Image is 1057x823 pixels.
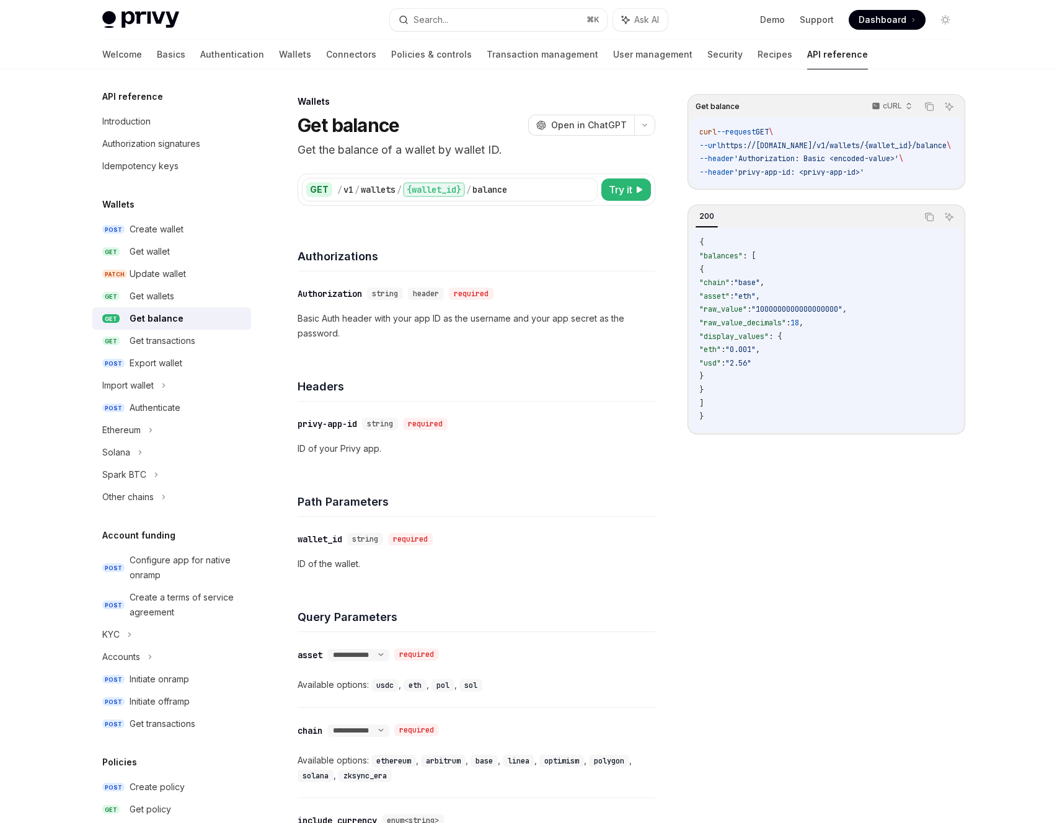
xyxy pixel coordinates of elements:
[130,244,170,259] div: Get wallet
[92,586,251,623] a: POSTCreate a terms of service agreement
[397,183,402,196] div: /
[734,291,756,301] span: "eth"
[865,96,918,117] button: cURL
[102,314,120,323] span: GET
[102,697,125,706] span: POST
[298,557,655,571] p: ID of the wallet.
[843,304,847,314] span: ,
[699,318,786,328] span: "raw_value_decimals"
[707,40,743,69] a: Security
[760,14,785,26] a: Demo
[414,12,448,27] div: Search...
[699,278,730,288] span: "chain"
[747,304,751,314] span: :
[699,345,721,354] span: "eth"
[743,251,756,261] span: : [
[92,263,251,285] a: PATCHUpdate wallet
[769,127,773,137] span: \
[696,209,718,224] div: 200
[298,311,655,341] p: Basic Auth header with your app ID as the username and your app secret as the password.
[298,248,655,265] h4: Authorizations
[92,110,251,133] a: Introduction
[734,154,899,164] span: 'Authorization: Basic <encoded-value>'
[388,533,433,545] div: required
[699,237,704,247] span: {
[699,141,721,151] span: --url
[941,99,957,115] button: Ask AI
[102,627,120,642] div: KYC
[586,15,599,25] span: ⌘ K
[589,753,634,768] div: ,
[921,99,937,115] button: Copy the contents from the code block
[92,218,251,240] a: POSTCreate wallet
[102,247,120,257] span: GET
[721,141,947,151] span: https://[DOMAIN_NAME]/v1/wallets/{wallet_id}/balance
[298,770,334,782] code: solana
[92,285,251,307] a: GETGet wallets
[130,333,195,348] div: Get transactions
[298,288,362,300] div: Authorization
[102,423,141,438] div: Ethereum
[734,167,864,177] span: 'privy-app-id: <privy-app-id>'
[413,289,439,299] span: header
[371,679,399,692] code: usdc
[921,209,937,225] button: Copy the contents from the code block
[130,289,174,304] div: Get wallets
[130,266,186,281] div: Update wallet
[725,345,756,354] span: "0.001"
[431,679,454,692] code: pol
[102,783,125,792] span: POST
[756,127,769,137] span: GET
[102,649,140,664] div: Accounts
[699,332,769,341] span: "display_values"
[102,675,125,684] span: POST
[849,10,926,30] a: Dashboard
[609,182,632,197] span: Try it
[102,720,125,729] span: POST
[102,337,120,346] span: GET
[421,753,471,768] div: ,
[449,288,493,300] div: required
[472,183,507,196] div: balance
[130,222,184,237] div: Create wallet
[279,40,311,69] a: Wallets
[102,601,125,610] span: POST
[92,240,251,263] a: GETGet wallet
[298,609,655,625] h4: Query Parameters
[421,755,466,767] code: arbitrum
[528,115,634,136] button: Open in ChatGPT
[471,753,503,768] div: ,
[102,136,200,151] div: Authorization signatures
[800,14,834,26] a: Support
[130,311,184,326] div: Get balance
[92,776,251,798] a: POSTCreate policy
[883,101,902,111] p: cURL
[613,40,692,69] a: User management
[394,724,439,736] div: required
[102,114,151,129] div: Introduction
[157,40,185,69] a: Basics
[102,270,127,279] span: PATCH
[92,133,251,155] a: Authorization signatures
[696,102,740,112] span: Get balance
[466,183,471,196] div: /
[92,330,251,352] a: GETGet transactions
[130,590,244,620] div: Create a terms of service agreement
[343,183,353,196] div: v1
[130,802,171,817] div: Get policy
[786,318,790,328] span: :
[699,251,743,261] span: "balances"
[326,40,376,69] a: Connectors
[298,95,655,108] div: Wallets
[102,528,175,543] h5: Account funding
[298,378,655,395] h4: Headers
[790,318,799,328] span: 18
[751,304,843,314] span: "1000000000000000000"
[725,358,751,368] span: "2.56"
[298,141,655,159] p: Get the balance of a wallet by wallet ID.
[130,672,189,687] div: Initiate onramp
[361,183,396,196] div: wallets
[539,753,589,768] div: ,
[130,694,190,709] div: Initiate offramp
[130,356,182,371] div: Export wallet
